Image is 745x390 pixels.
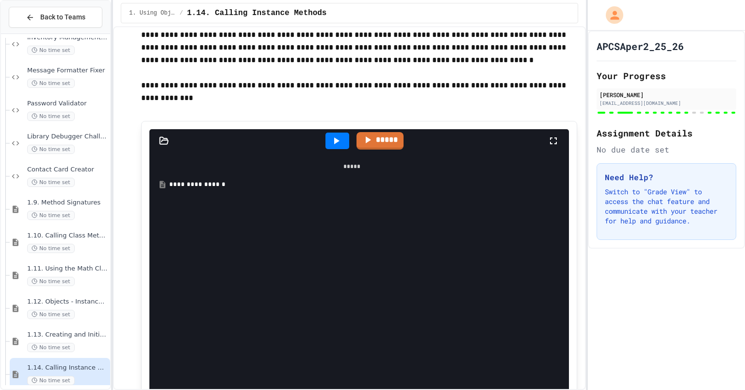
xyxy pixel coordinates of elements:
[27,178,75,187] span: No time set
[27,211,75,220] span: No time set
[27,112,75,121] span: No time set
[27,133,108,141] span: Library Debugger Challenge
[599,90,733,99] div: [PERSON_NAME]
[27,67,108,75] span: Message Formatter Fixer
[27,100,108,108] span: Password Validator
[27,265,108,273] span: 1.11. Using the Math Class
[27,364,108,372] span: 1.14. Calling Instance Methods
[605,171,728,183] h3: Need Help?
[27,298,108,306] span: 1.12. Objects - Instances of Classes
[27,79,75,88] span: No time set
[187,7,326,19] span: 1.14. Calling Instance Methods
[27,166,108,174] span: Contact Card Creator
[27,244,75,253] span: No time set
[27,310,75,319] span: No time set
[597,69,736,83] h2: Your Progress
[605,187,728,226] p: Switch to "Grade View" to access the chat feature and communicate with your teacher for help and ...
[27,145,75,154] span: No time set
[40,12,85,22] span: Back to Teams
[27,376,75,385] span: No time set
[597,144,736,155] div: No due date set
[27,277,75,286] span: No time set
[27,232,108,240] span: 1.10. Calling Class Methods
[27,34,108,42] span: Inventory Management System
[599,100,733,107] div: [EMAIL_ADDRESS][DOMAIN_NAME]
[179,9,183,17] span: /
[27,343,75,352] span: No time set
[597,126,736,140] h2: Assignment Details
[27,331,108,339] span: 1.13. Creating and Initializing Objects: Constructors
[9,7,102,28] button: Back to Teams
[129,9,176,17] span: 1. Using Objects and Methods
[27,199,108,207] span: 1.9. Method Signatures
[596,4,626,26] div: My Account
[27,46,75,55] span: No time set
[597,39,684,53] h1: APCSAper2_25_26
